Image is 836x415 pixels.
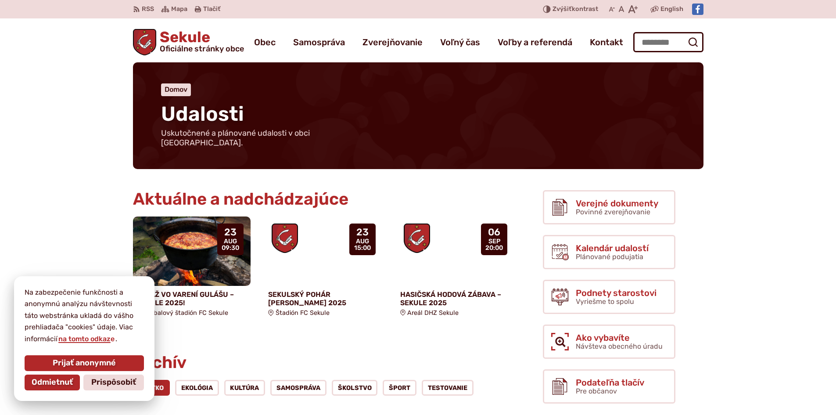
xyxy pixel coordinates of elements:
[553,5,572,13] span: Zvýšiť
[485,238,503,245] span: sep
[576,387,617,395] span: Pre občanov
[142,4,154,14] span: RSS
[276,309,330,317] span: Štadión FC Sekule
[543,280,675,314] a: Podnety starostovi Vyriešme to spolu
[293,30,345,54] a: Samospráva
[156,30,244,53] span: Sekule
[400,290,511,307] h4: HASIČSKÁ HODOVÁ ZÁBAVA – SEKULE 2025
[270,380,327,396] a: Samospráva
[222,227,239,238] span: 23
[268,290,379,307] h4: SEKULSKÝ POHÁR [PERSON_NAME] 2025
[576,198,658,208] span: Verejné dokumenty
[354,238,371,245] span: aug
[660,4,683,14] span: English
[576,333,663,343] span: Ako vybavíte
[160,45,244,53] span: Oficiálne stránky obce
[543,369,675,404] a: Podateľňa tlačív Pre občanov
[25,375,80,390] button: Odmietnuť
[485,245,503,252] span: 20:00
[576,297,634,306] span: Vyriešme to spolu
[165,85,187,94] a: Domov
[133,29,244,55] a: Logo Sekule, prejsť na domovskú stránku.
[332,380,378,396] a: ŠKOLSTVO
[576,378,644,387] span: Podateľňa tlačív
[144,309,228,317] span: Futbalový štadión FC Sekule
[485,227,503,238] span: 06
[133,29,157,55] img: Prejsť na domovskú stránku
[222,245,239,252] span: 09:30
[32,378,73,387] span: Odmietnuť
[422,380,474,396] a: Testovanie
[136,290,248,307] h4: SÚŤAŽ VO VARENÍ GULÁŠU – SEKULE 2025!
[265,217,383,320] a: SEKULSKÝ POHÁR [PERSON_NAME] 2025 Štadión FC Sekule 23 aug 15:00
[590,30,623,54] a: Kontakt
[576,342,663,350] span: Návšteva obecného úradu
[161,102,244,126] span: Udalosti
[362,30,423,54] a: Zverejňovanie
[203,6,220,13] span: Tlačiť
[576,208,650,216] span: Povinné zverejňovanie
[161,129,372,148] p: Uskutočnené a plánované udalosti v obci [GEOGRAPHIC_DATA].
[133,354,515,372] h2: Archív
[543,190,675,224] a: Verejné dokumenty Povinné zverejňovanie
[91,378,136,387] span: Prispôsobiť
[25,287,144,345] p: Na zabezpečenie funkčnosti a anonymnú analýzu návštevnosti táto webstránka ukladá do vášho prehli...
[543,235,675,269] a: Kalendár udalostí Plánované podujatia
[175,380,219,396] a: Ekológia
[83,375,144,390] button: Prispôsobiť
[57,335,115,343] a: na tomto odkaze
[224,380,266,396] a: Kultúra
[397,217,515,320] a: HASIČSKÁ HODOVÁ ZÁBAVA – SEKULE 2025 Areál DHZ Sekule 06 sep 20:00
[133,190,515,209] h2: Aktuálne a nadchádzajúce
[222,238,239,245] span: aug
[254,30,276,54] a: Obec
[407,309,459,317] span: Areál DHZ Sekule
[498,30,572,54] a: Voľby a referendá
[576,288,657,298] span: Podnety starostovi
[543,325,675,359] a: Ako vybavíte Návšteva obecného úradu
[354,245,371,252] span: 15:00
[576,243,649,253] span: Kalendár udalostí
[553,6,598,13] span: kontrast
[133,217,251,320] a: SÚŤAŽ VO VARENÍ GULÁŠU – SEKULE 2025! Futbalový štadión FC Sekule 23 aug 09:30
[576,253,643,261] span: Plánované podujatia
[692,4,703,15] img: Prejsť na Facebook stránku
[659,4,685,14] a: English
[171,4,187,14] span: Mapa
[53,358,116,368] span: Prijať anonymné
[440,30,480,54] a: Voľný čas
[383,380,416,396] a: Šport
[354,227,371,238] span: 23
[25,355,144,371] button: Prijať anonymné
